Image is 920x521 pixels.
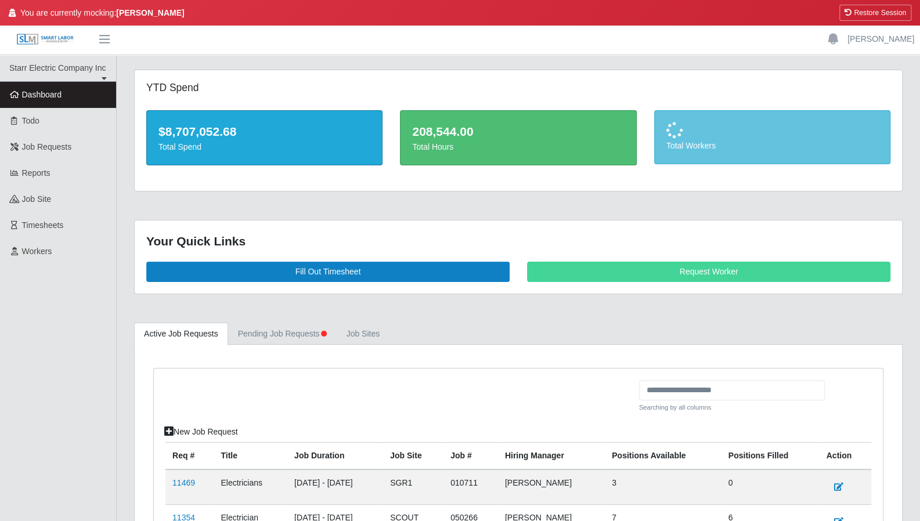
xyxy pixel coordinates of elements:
th: Req # [165,442,214,469]
div: Total Hours [412,141,624,153]
td: 3 [605,469,721,505]
th: Positions Filled [721,442,820,469]
img: SLM Logo [16,33,74,46]
th: Hiring Manager [498,442,605,469]
div: Your Quick Links [146,232,890,251]
span: Job Requests [22,142,72,151]
span: You are currently mocking: [20,7,185,19]
span: job site [22,194,52,204]
th: Job Duration [287,442,383,469]
td: SGR1 [383,469,443,505]
span: Reports [22,168,50,178]
span: Dashboard [22,90,62,99]
span: Timesheets [22,220,64,230]
strong: [PERSON_NAME] [116,8,184,17]
td: Electricians [214,469,287,505]
th: Action [819,442,871,469]
div: Total Spend [158,141,370,153]
small: Searching by all columns [639,403,825,413]
span: Todo [22,116,39,125]
h5: YTD Spend [146,82,383,94]
div: Total Workers [666,140,878,152]
td: 010711 [443,469,498,505]
th: Job # [443,442,498,469]
td: [DATE] - [DATE] [287,469,383,505]
a: job sites [337,323,390,345]
a: 11469 [172,478,195,487]
a: Fill Out Timesheet [146,262,510,282]
td: 0 [721,469,820,505]
div: $8,707,052.68 [158,122,370,141]
a: Pending Job Requests [228,323,337,345]
a: Request Worker [527,262,890,282]
a: New Job Request [157,422,246,442]
th: Title [214,442,287,469]
div: 208,544.00 [412,122,624,141]
td: [PERSON_NAME] [498,469,605,505]
button: Restore Session [839,5,911,21]
th: Positions Available [605,442,721,469]
a: Active Job Requests [134,323,228,345]
a: [PERSON_NAME] [847,33,914,45]
span: Workers [22,247,52,256]
th: job site [383,442,443,469]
